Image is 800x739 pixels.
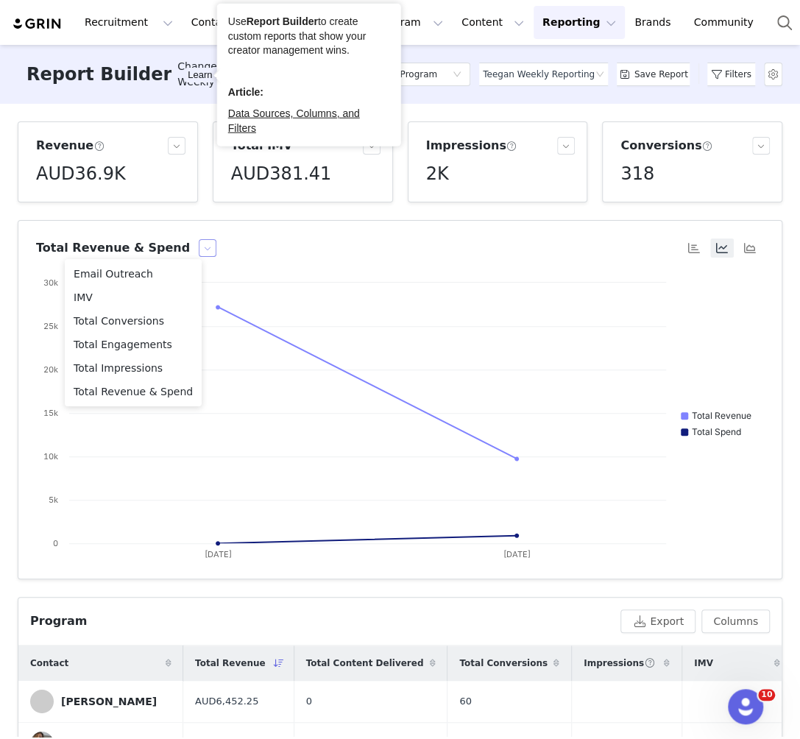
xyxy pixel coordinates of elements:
button: Reporting [534,6,625,39]
text: [DATE] [503,549,531,559]
a: Data Sources, Columns, and Filters [228,107,360,134]
text: [DATE] [205,549,232,559]
li: Email Outreach [65,262,202,286]
span: Impressions [584,657,655,670]
li: Total Engagements [65,333,202,356]
i: icon: down [453,70,461,80]
a: [PERSON_NAME] [30,690,171,713]
span: Total Content Delivered [306,657,424,670]
h3: Revenue [36,137,105,155]
button: Save Report [606,63,700,86]
i: icon: down [595,70,604,80]
li: Total Impressions [65,356,202,380]
h3: Report Builder [26,61,171,88]
b: Article: [228,86,263,98]
span: 60 [459,694,472,709]
div: Program [30,612,87,630]
div: Use to create custom reports that show your creator management wins. [228,15,390,58]
button: Export [620,609,695,633]
li: IMV [65,286,202,309]
text: 25k [43,321,58,331]
text: 10k [43,451,58,462]
h3: Total Revenue & Spend [36,239,190,257]
text: 20k [43,364,58,375]
h5: 318 [620,160,654,187]
button: Columns [701,609,770,633]
span: 10 [758,689,775,701]
span: Changes made to 'Teegan Weekly Reporting' [177,59,350,90]
button: Filters [701,63,762,86]
span: AUD6,452.25 [195,694,258,709]
a: Brands [626,6,684,39]
span: 0 [306,694,312,709]
text: 0 [53,538,58,548]
text: 5k [49,495,58,505]
h3: Conversions [620,137,712,155]
button: Contacts [183,6,267,39]
h5: 2K [426,160,449,187]
button: Program [368,6,452,39]
h5: AUD381.41 [231,160,331,187]
b: Report Builder [247,15,318,27]
text: 30k [43,277,58,288]
text: Total Revenue [692,410,751,421]
div: Tooltip anchor [185,68,239,82]
h5: AUD36.9K [36,160,126,187]
button: Content [453,6,533,39]
li: Total Conversions [65,309,202,333]
li: Total Revenue & Spend [65,380,202,403]
span: IMV [694,657,713,670]
div: [PERSON_NAME] [61,696,157,707]
a: Community [685,6,769,39]
h3: Impressions [426,137,517,155]
span: Total Conversions [459,657,548,670]
text: 15k [43,408,58,418]
text: Total Spend [692,426,741,437]
span: Total Revenue [195,657,266,670]
img: grin logo [12,17,63,31]
div: Teegan Weekly Reporting [483,63,595,85]
span: Contact [30,657,68,670]
iframe: Intercom live chat [728,689,763,724]
button: Recruitment [76,6,182,39]
h5: Program [400,63,437,85]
